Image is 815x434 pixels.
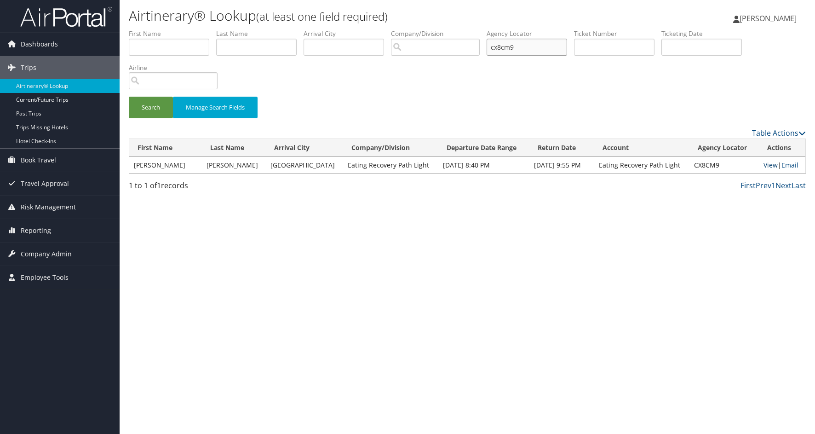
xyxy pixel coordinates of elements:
[438,139,529,157] th: Departure Date Range: activate to sort column ascending
[594,139,689,157] th: Account: activate to sort column ascending
[689,157,758,174] td: CX8CM9
[529,139,594,157] th: Return Date: activate to sort column ascending
[487,29,574,38] label: Agency Locator
[775,180,792,191] a: Next
[740,180,756,191] a: First
[391,29,487,38] label: Company/Division
[438,157,529,174] td: [DATE] 8:40 PM
[266,157,343,174] td: [GEOGRAPHIC_DATA]
[733,5,806,32] a: [PERSON_NAME]
[129,6,580,25] h1: Airtinerary® Lookup
[216,29,304,38] label: Last Name
[756,180,771,191] a: Prev
[21,219,51,242] span: Reporting
[129,180,288,196] div: 1 to 1 of records
[20,6,112,28] img: airportal-logo.png
[343,139,438,157] th: Company/Division
[173,97,258,118] button: Manage Search Fields
[304,29,391,38] label: Arrival City
[21,56,36,79] span: Trips
[594,157,689,174] td: Eating Recovery Path Light
[759,157,805,174] td: |
[266,139,343,157] th: Arrival City: activate to sort column ascending
[129,97,173,118] button: Search
[202,139,266,157] th: Last Name: activate to sort column ascending
[129,29,216,38] label: First Name
[202,157,266,174] td: [PERSON_NAME]
[129,157,202,174] td: [PERSON_NAME]
[792,180,806,191] a: Last
[21,149,56,172] span: Book Travel
[529,157,594,174] td: [DATE] 9:55 PM
[574,29,661,38] label: Ticket Number
[129,63,224,72] label: Airline
[21,172,69,195] span: Travel Approval
[759,139,805,157] th: Actions
[752,128,806,138] a: Table Actions
[21,196,76,219] span: Risk Management
[771,180,775,191] a: 1
[256,9,388,24] small: (at least one field required)
[21,33,58,56] span: Dashboards
[781,161,798,169] a: Email
[689,139,758,157] th: Agency Locator: activate to sort column ascending
[21,243,72,266] span: Company Admin
[21,266,69,289] span: Employee Tools
[129,139,202,157] th: First Name: activate to sort column ascending
[343,157,438,174] td: Eating Recovery Path Light
[740,13,797,23] span: [PERSON_NAME]
[763,161,778,169] a: View
[157,180,161,191] span: 1
[661,29,749,38] label: Ticketing Date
